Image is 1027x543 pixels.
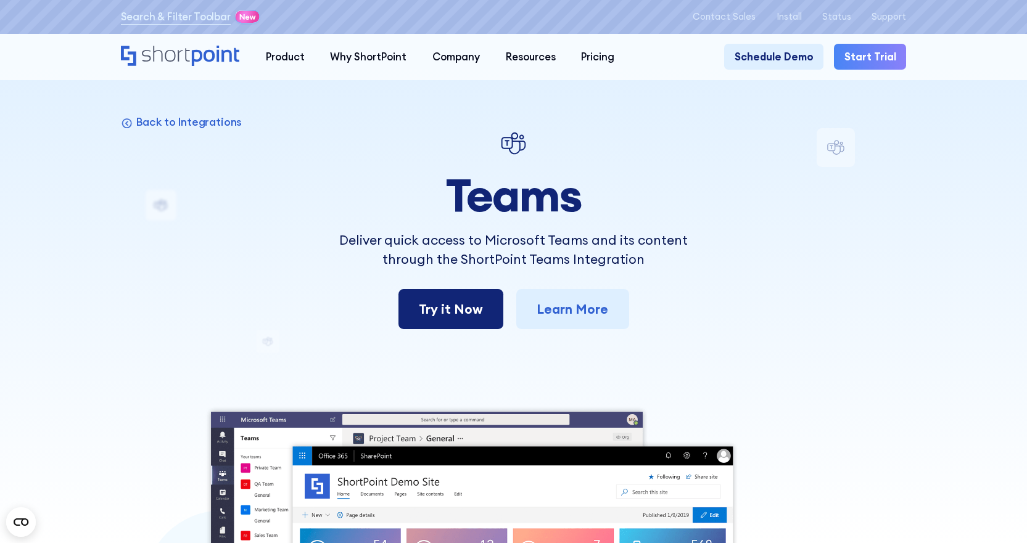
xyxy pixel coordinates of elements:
[321,231,706,269] p: Deliver quick access to Microsoft Teams and its content through the ShortPoint Teams Integration
[516,289,629,329] a: Learn More
[253,44,318,70] a: Product
[330,49,406,65] div: Why ShortPoint
[693,12,756,22] a: Contact Sales
[872,12,906,22] a: Support
[569,44,628,70] a: Pricing
[266,49,305,65] div: Product
[805,400,1027,543] div: Widget de chat
[805,400,1027,543] iframe: Chat Widget
[121,46,241,68] a: Home
[834,44,906,70] a: Start Trial
[121,9,231,25] a: Search & Filter Toolbar
[493,44,569,70] a: Resources
[419,44,493,70] a: Company
[506,49,556,65] div: Resources
[432,49,480,65] div: Company
[822,12,851,22] a: Status
[321,169,706,220] h1: Teams
[498,128,529,159] img: Teams
[318,44,420,70] a: Why ShortPoint
[398,289,504,329] a: Try it Now
[724,44,823,70] a: Schedule Demo
[6,507,36,537] button: Open CMP widget
[777,12,802,22] a: Install
[121,115,242,129] a: Back to Integrations
[136,115,242,129] p: Back to Integrations
[581,49,614,65] div: Pricing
